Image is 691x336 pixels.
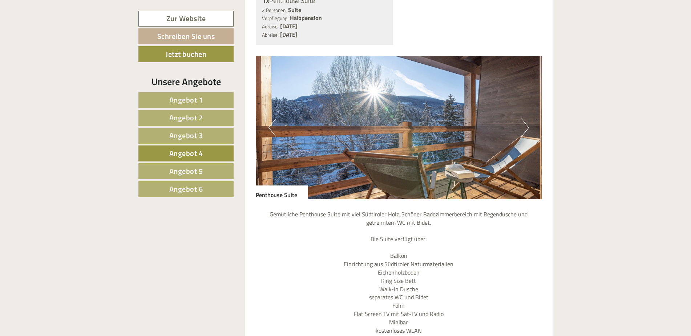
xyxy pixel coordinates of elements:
[521,119,529,137] button: Next
[138,46,234,62] a: Jetzt buchen
[262,7,287,14] small: 2 Personen:
[262,31,279,39] small: Abreise:
[288,5,301,14] b: Suite
[262,23,279,30] small: Anreise:
[256,56,542,199] img: image
[138,75,234,88] div: Unsere Angebote
[268,119,276,137] button: Previous
[169,183,203,195] span: Angebot 6
[290,13,322,22] b: Halbpension
[169,94,203,105] span: Angebot 1
[280,22,298,31] b: [DATE]
[138,11,234,27] a: Zur Website
[169,148,203,159] span: Angebot 4
[138,28,234,44] a: Schreiben Sie uns
[262,15,288,22] small: Verpflegung:
[169,165,203,177] span: Angebot 5
[280,30,298,39] b: [DATE]
[256,185,308,199] div: Penthouse Suite
[169,130,203,141] span: Angebot 3
[169,112,203,123] span: Angebot 2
